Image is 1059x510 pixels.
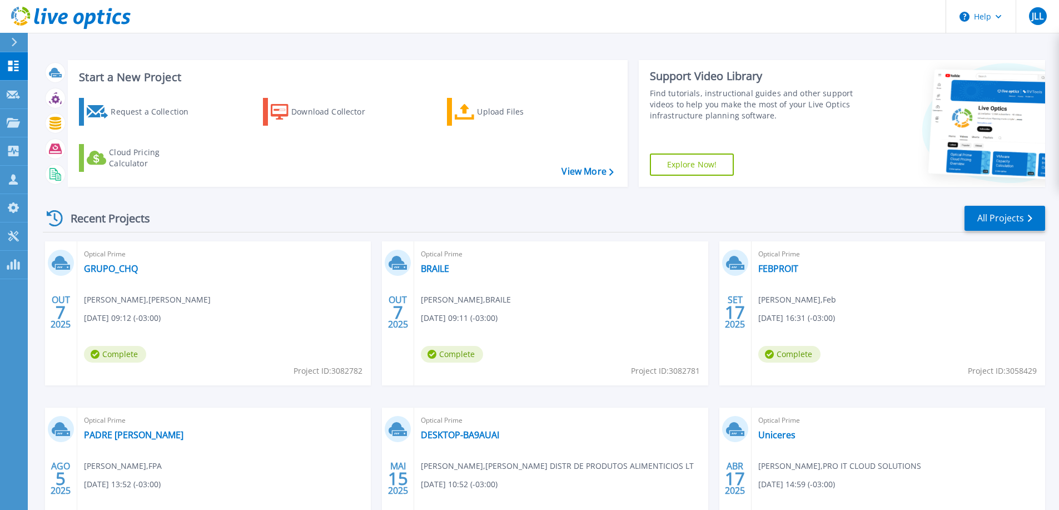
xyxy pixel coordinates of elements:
[387,458,409,499] div: MAI 2025
[387,292,409,333] div: OUT 2025
[79,144,203,172] a: Cloud Pricing Calculator
[758,429,796,440] a: Uniceres
[447,98,571,126] a: Upload Files
[84,263,138,274] a: GRUPO_CHQ
[84,248,364,260] span: Optical Prime
[758,248,1038,260] span: Optical Prime
[50,458,71,499] div: AGO 2025
[758,312,835,324] span: [DATE] 16:31 (-03:00)
[84,429,183,440] a: PADRE [PERSON_NAME]
[650,88,857,121] div: Find tutorials, instructional guides and other support videos to help you make the most of your L...
[263,98,387,126] a: Download Collector
[421,312,498,324] span: [DATE] 09:11 (-03:00)
[758,414,1038,427] span: Optical Prime
[477,101,566,123] div: Upload Files
[964,206,1045,231] a: All Projects
[294,365,362,377] span: Project ID: 3082782
[421,460,694,472] span: [PERSON_NAME] , [PERSON_NAME] DISTR DE PRODUTOS ALIMENTICIOS LT
[631,365,700,377] span: Project ID: 3082781
[758,346,821,363] span: Complete
[84,478,161,491] span: [DATE] 13:52 (-03:00)
[724,292,745,333] div: SET 2025
[56,474,66,483] span: 5
[561,166,613,177] a: View More
[421,248,701,260] span: Optical Prime
[968,365,1037,377] span: Project ID: 3058429
[758,460,921,472] span: [PERSON_NAME] , PRO IT CLOUD SOLUTIONS
[421,263,449,274] a: BRAILE
[111,101,200,123] div: Request a Collection
[421,414,701,427] span: Optical Prime
[758,478,835,491] span: [DATE] 14:59 (-03:00)
[724,458,745,499] div: ABR 2025
[725,474,745,483] span: 17
[56,308,66,317] span: 7
[50,292,71,333] div: OUT 2025
[84,414,364,427] span: Optical Prime
[650,154,734,176] a: Explore Now!
[109,147,198,169] div: Cloud Pricing Calculator
[79,71,613,83] h3: Start a New Project
[393,308,403,317] span: 7
[43,205,165,232] div: Recent Projects
[758,263,798,274] a: FEBPROIT
[84,294,211,306] span: [PERSON_NAME] , [PERSON_NAME]
[650,69,857,83] div: Support Video Library
[758,294,836,306] span: [PERSON_NAME] , Feb
[84,312,161,324] span: [DATE] 09:12 (-03:00)
[725,308,745,317] span: 17
[84,346,146,363] span: Complete
[421,478,498,491] span: [DATE] 10:52 (-03:00)
[421,294,511,306] span: [PERSON_NAME] , BRAILE
[79,98,203,126] a: Request a Collection
[388,474,408,483] span: 15
[421,346,483,363] span: Complete
[421,429,499,440] a: DESKTOP-BA9AUAI
[84,460,162,472] span: [PERSON_NAME] , FPA
[1032,12,1043,21] span: JLL
[291,101,380,123] div: Download Collector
